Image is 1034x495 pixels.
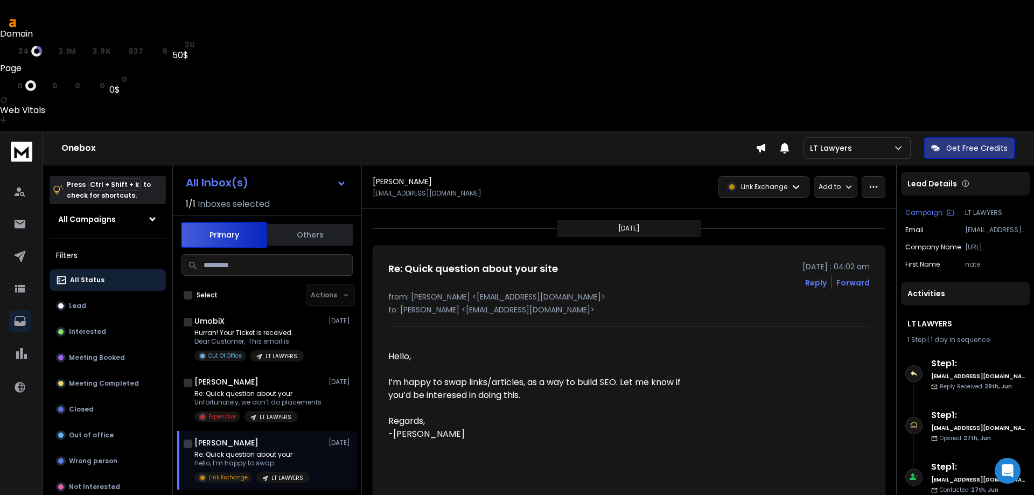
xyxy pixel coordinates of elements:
span: rd [115,47,125,55]
button: Closed [50,399,166,420]
h3: Inboxes selected [198,198,270,211]
p: Reply Received [940,382,1012,391]
p: [EMAIL_ADDRESS][DOMAIN_NAME] [373,189,481,198]
button: Out of office [50,424,166,446]
span: Ctrl + Shift + k [88,178,141,191]
button: Meeting Booked [50,347,166,368]
button: Primary [181,222,267,248]
span: 0 [75,81,81,90]
p: Re: Quick question about your [194,450,310,459]
label: Select [197,291,218,299]
span: 30 [184,40,195,49]
span: rp [40,81,50,90]
p: Link Exchange [741,183,787,191]
h1: Onebox [61,142,756,155]
p: [URL][DOMAIN_NAME] [965,243,1025,252]
h6: [EMAIL_ADDRESS][DOMAIN_NAME] [931,424,1025,432]
h6: Step 1 : [931,409,1025,422]
p: Opened [940,434,991,442]
a: st0 [109,75,127,83]
button: All Campaigns [50,208,166,230]
h6: Step 1 : [931,357,1025,370]
p: Out Of Office [208,352,242,360]
p: [DATE] [329,438,353,447]
span: 1 Step [907,335,926,344]
a: ar3.1M [46,47,76,55]
span: st [109,75,119,83]
p: Hurrah! Your Ticket is received. [194,329,304,337]
p: Expensive [208,413,236,421]
div: -[PERSON_NAME] [388,428,703,441]
p: LT Lawyers [810,143,856,154]
h3: Filters [50,248,166,263]
a: rd937 [115,47,144,55]
p: [EMAIL_ADDRESS][DOMAIN_NAME] [965,226,1025,234]
p: LT LAWYERS [260,413,291,421]
span: kw [85,81,97,90]
span: 34 [18,47,29,55]
span: kw [148,47,160,55]
div: Activities [901,282,1030,305]
p: Contacted [940,486,998,494]
p: [DATE] [618,224,640,233]
a: rp0 [40,81,58,90]
span: st [172,40,182,49]
p: [DATE] : 04:02 am [802,261,870,272]
span: 937 [128,47,144,55]
button: Campaign [905,208,954,217]
p: Lead [69,302,86,310]
h6: [EMAIL_ADDRESS][DOMAIN_NAME] [931,476,1025,484]
h1: UmobiX [194,316,225,326]
div: I’m happy to swap links/articles, as a way to build SEO. Let me know if you’d be interesed in doi... [388,376,703,402]
span: 0 [17,81,23,90]
p: LT LAWYERS [965,208,1025,217]
p: Hello, I’m happy to swap [194,459,310,468]
h6: [EMAIL_ADDRESS][DOMAIN_NAME] [931,372,1025,380]
div: | [907,336,1023,344]
p: Email [905,226,924,234]
p: to: [PERSON_NAME] <[EMAIL_ADDRESS][DOMAIN_NAME]> [388,304,870,315]
a: kw5 [148,47,168,55]
a: dr34 [5,46,42,57]
p: [DATE] [329,378,353,386]
p: nate [965,260,1025,269]
p: Meeting Completed [69,379,139,388]
span: 1 / 1 [186,198,195,211]
div: 50$ [172,49,195,62]
a: ur0 [5,80,36,91]
p: Meeting Booked [69,353,125,362]
span: 3.8K [92,47,111,55]
span: 0 [100,81,106,90]
a: st30 [172,40,195,49]
p: First Name [905,260,940,269]
p: Re: Quick question about your [194,389,322,398]
span: ur [5,81,15,90]
button: Others [267,223,353,247]
p: Lead Details [907,178,957,189]
div: 0$ [109,83,127,96]
h1: LT LAWYERS [907,318,1023,329]
span: 1 day in sequence [931,335,990,344]
p: All Status [70,276,104,284]
button: Reply [805,277,827,288]
a: rp3.8K [81,47,111,55]
a: rd0 [62,81,80,90]
span: 27th, Jun [971,486,998,494]
p: Get Free Credits [946,143,1008,154]
p: LT LAWYERS [271,474,303,482]
h1: All Campaigns [58,214,116,225]
p: Out of office [69,431,114,440]
p: Unfortunately, we don’t do placements [194,398,322,407]
h6: Step 1 : [931,461,1025,473]
span: 5 [163,47,168,55]
p: from: [PERSON_NAME] <[EMAIL_ADDRESS][DOMAIN_NAME]> [388,291,870,302]
span: ar [46,47,56,55]
p: Campaign [905,208,942,217]
button: All Inbox(s) [177,172,355,193]
p: Interested [69,327,106,336]
span: 28th, Jun [984,382,1012,391]
button: All Status [50,269,166,291]
div: Open Intercom Messenger [995,458,1021,484]
span: dr [5,47,16,55]
p: Link Exchange [208,473,248,482]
